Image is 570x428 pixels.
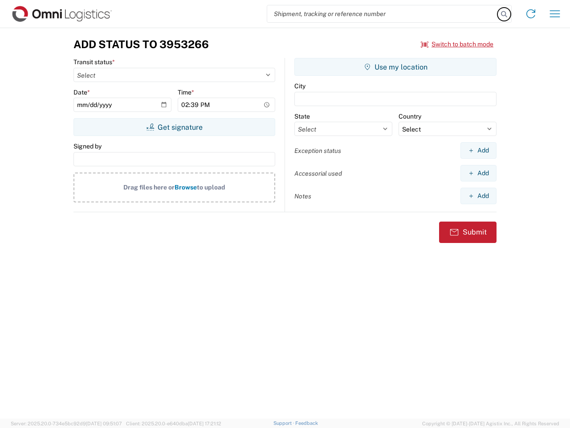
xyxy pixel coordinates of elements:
[73,142,102,150] label: Signed by
[267,5,498,22] input: Shipment, tracking or reference number
[73,38,209,51] h3: Add Status to 3953266
[460,165,497,181] button: Add
[178,88,194,96] label: Time
[439,222,497,243] button: Submit
[123,184,175,191] span: Drag files here or
[421,37,493,52] button: Switch to batch mode
[294,112,310,120] label: State
[273,420,296,426] a: Support
[73,88,90,96] label: Date
[460,188,497,204] button: Add
[86,421,122,426] span: [DATE] 09:51:07
[73,118,275,136] button: Get signature
[126,421,221,426] span: Client: 2025.20.0-e640dba
[175,184,197,191] span: Browse
[295,420,318,426] a: Feedback
[294,147,341,155] label: Exception status
[294,169,342,177] label: Accessorial used
[73,58,115,66] label: Transit status
[460,142,497,159] button: Add
[294,192,311,200] label: Notes
[11,421,122,426] span: Server: 2025.20.0-734e5bc92d9
[422,420,559,428] span: Copyright © [DATE]-[DATE] Agistix Inc., All Rights Reserved
[197,184,225,191] span: to upload
[294,58,497,76] button: Use my location
[294,82,305,90] label: City
[399,112,421,120] label: Country
[188,421,221,426] span: [DATE] 17:21:12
